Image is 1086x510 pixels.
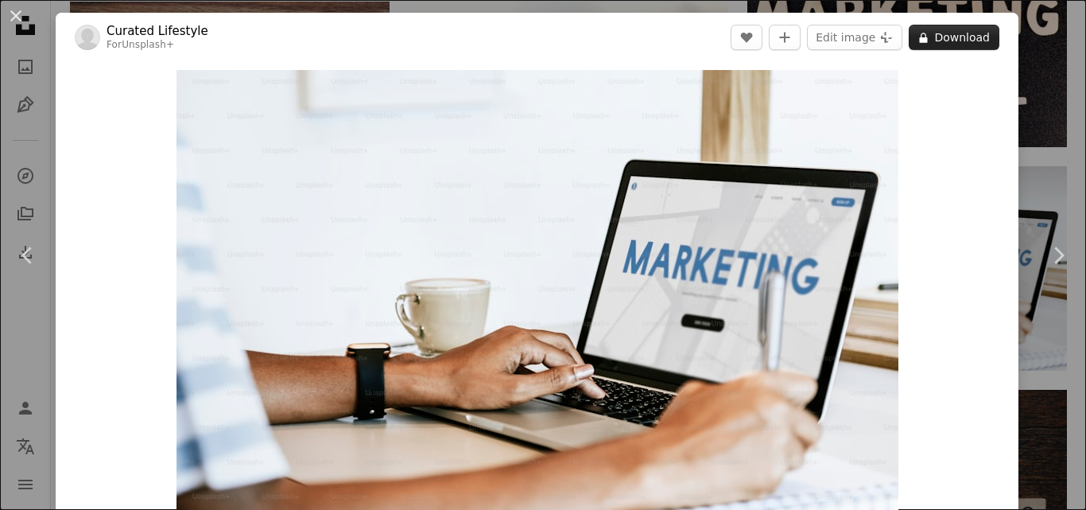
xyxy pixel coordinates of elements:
[1030,179,1086,332] a: Next
[122,39,174,50] a: Unsplash+
[909,25,999,50] button: Download
[75,25,100,50] img: Go to Curated Lifestyle's profile
[769,25,801,50] button: Add to Collection
[107,39,208,52] div: For
[807,25,902,50] button: Edit image
[731,25,762,50] button: Like
[107,23,208,39] a: Curated Lifestyle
